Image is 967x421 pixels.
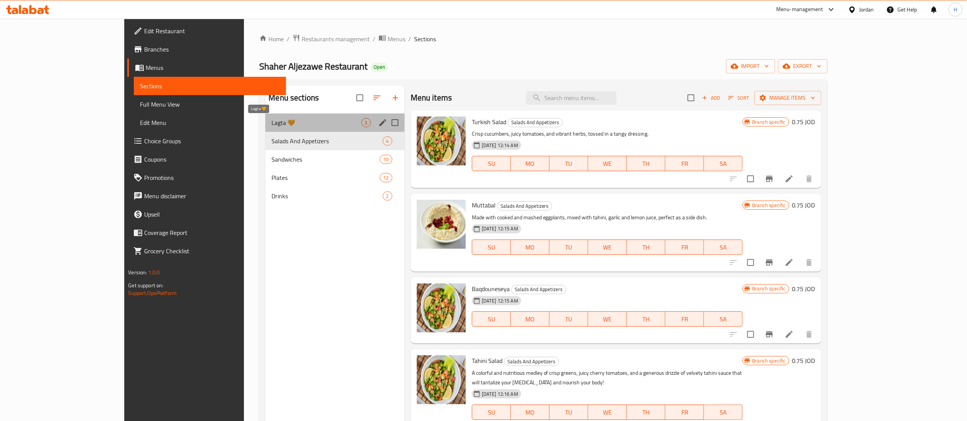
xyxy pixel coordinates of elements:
[472,355,502,366] span: Tahini Salad
[754,91,821,105] button: Manage items
[784,62,821,71] span: export
[265,168,404,187] div: Plates12
[668,407,701,418] span: FR
[749,118,788,126] span: Branch specific
[630,407,662,418] span: TH
[526,91,616,105] input: search
[627,311,665,327] button: TH
[627,156,665,171] button: TH
[704,311,743,327] button: SA
[380,174,392,181] span: 12
[371,64,388,70] span: Open
[265,187,404,205] div: Drinks2
[707,158,739,169] span: SA
[472,311,511,327] button: SU
[417,355,466,404] img: Tahini Salad
[749,357,788,364] span: Branch specific
[383,193,392,200] span: 2
[144,210,280,219] span: Upsell
[704,240,743,255] button: SA
[591,407,624,418] span: WE
[127,242,286,260] a: Grocery Checklist
[553,407,585,418] span: TU
[479,297,521,304] span: [DATE] 12:15 AM
[514,314,546,325] span: MO
[707,242,739,253] span: SA
[668,158,701,169] span: FR
[785,174,794,183] a: Edit menu item
[265,110,404,208] nav: Menu sections
[380,156,392,163] span: 10
[511,285,566,294] div: Salads And Appetizers
[386,89,405,107] button: Add section
[271,191,382,201] span: Drinks
[497,202,552,210] span: Salads And Appetizers
[144,136,280,146] span: Choice Groups
[383,138,392,145] span: 4
[668,242,701,253] span: FR
[479,225,521,232] span: [DATE] 12:15 AM
[472,116,506,128] span: Turkish Salad
[549,156,588,171] button: TU
[371,63,388,72] div: Open
[134,95,286,113] a: Full Menu View
[271,173,380,182] span: Plates
[800,170,818,188] button: delete
[760,253,778,272] button: Branch-specific-item
[144,228,280,237] span: Coverage Report
[144,246,280,256] span: Grocery Checklist
[127,22,286,40] a: Edit Restaurant
[707,407,739,418] span: SA
[127,168,286,187] a: Promotions
[704,156,743,171] button: SA
[472,213,743,222] p: Made with cooked and mashed eggplants, mixed with tahini, garlic and lemon juice, perfect as a si...
[127,132,286,150] a: Choice Groups
[508,118,563,127] div: Salads And Appetizers
[549,311,588,327] button: TU
[704,405,743,420] button: SA
[475,242,508,253] span: SU
[553,314,585,325] span: TU
[504,357,559,366] span: Salads And Appetizers
[726,92,751,104] button: Sort
[665,311,704,327] button: FR
[271,136,382,146] div: Salads And Appetizers
[271,118,361,127] span: Lagta 🧡
[776,5,823,14] div: Menu-management
[792,200,815,210] h6: 0.75 JOD
[630,242,662,253] span: TH
[380,173,392,182] div: items
[361,118,371,127] div: items
[954,5,957,14] span: H
[352,90,368,106] span: Select all sections
[553,242,585,253] span: TU
[373,34,375,44] li: /
[591,314,624,325] span: WE
[743,254,759,270] span: Select to update
[591,242,624,253] span: WE
[627,240,665,255] button: TH
[475,314,508,325] span: SU
[760,325,778,343] button: Branch-specific-item
[265,150,404,168] div: Sandwiches10
[732,62,769,71] span: import
[588,240,627,255] button: WE
[665,156,704,171] button: FR
[259,34,827,44] nav: breadcrumb
[549,405,588,420] button: TU
[785,258,794,267] a: Edit menu item
[128,288,177,298] a: Support.OpsPlatform
[514,158,546,169] span: MO
[630,158,662,169] span: TH
[293,34,370,44] a: Restaurants management
[144,155,280,164] span: Coupons
[287,34,289,44] li: /
[472,199,496,211] span: Muttabal
[259,58,367,75] span: Shaher Aljezawe Restaurant
[127,150,286,168] a: Coupons
[472,368,743,387] p: A colorful and nutritious medley of crisp greens, juicy cherry tomatoes, and a generous drizzle o...
[268,92,319,104] h2: Menu sections
[414,34,436,44] span: Sections
[726,59,775,73] button: import
[630,314,662,325] span: TH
